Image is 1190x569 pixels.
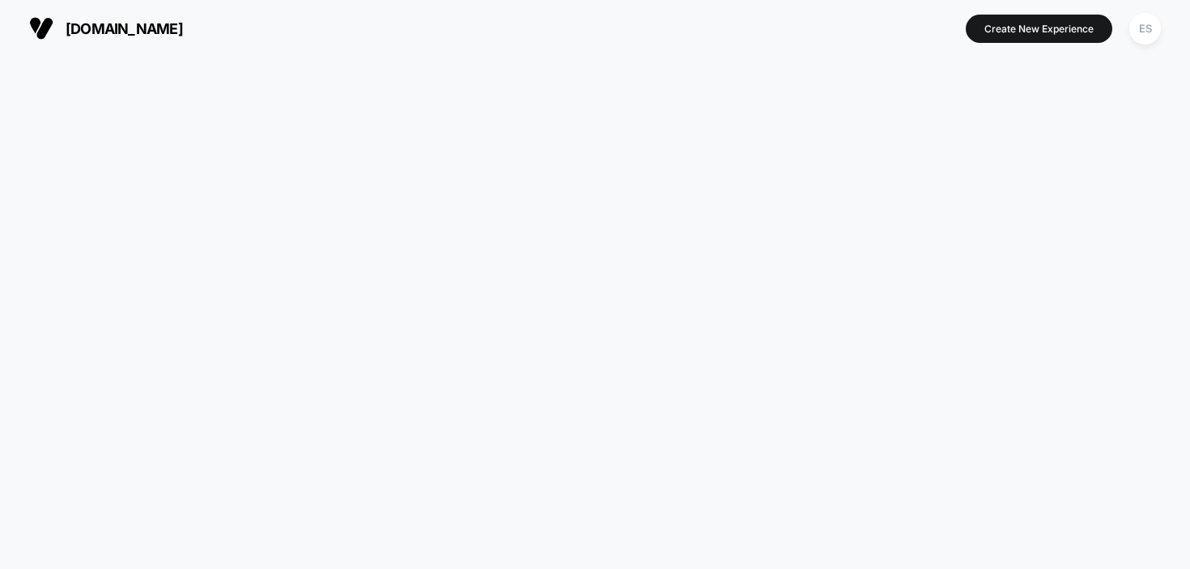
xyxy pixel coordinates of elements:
[24,15,188,41] button: [DOMAIN_NAME]
[1129,13,1161,45] div: ES
[29,16,53,40] img: Visually logo
[966,15,1112,43] button: Create New Experience
[1124,12,1166,45] button: ES
[66,20,183,37] span: [DOMAIN_NAME]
